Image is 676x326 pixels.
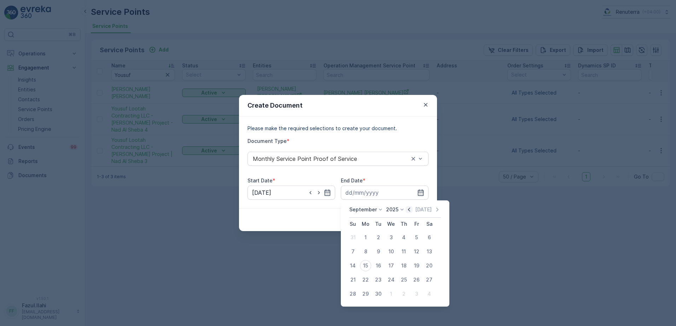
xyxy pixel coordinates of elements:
[360,274,371,285] div: 22
[373,232,384,243] div: 2
[410,218,423,230] th: Friday
[411,274,422,285] div: 26
[373,288,384,300] div: 30
[398,246,409,257] div: 11
[247,138,287,144] label: Document Type
[372,218,385,230] th: Tuesday
[386,206,398,213] p: 2025
[341,177,363,183] label: End Date
[373,246,384,257] div: 9
[398,288,409,300] div: 2
[424,246,435,257] div: 13
[415,206,432,213] p: [DATE]
[347,246,359,257] div: 7
[341,186,429,200] input: dd/mm/yyyy
[347,260,359,271] div: 14
[385,232,397,243] div: 3
[347,274,359,285] div: 21
[398,232,409,243] div: 4
[424,232,435,243] div: 6
[385,218,397,230] th: Wednesday
[398,274,409,285] div: 25
[359,218,372,230] th: Monday
[424,260,435,271] div: 20
[385,288,397,300] div: 1
[385,274,397,285] div: 24
[397,218,410,230] th: Thursday
[411,246,422,257] div: 12
[398,260,409,271] div: 18
[385,260,397,271] div: 17
[360,260,371,271] div: 15
[373,274,384,285] div: 23
[247,177,273,183] label: Start Date
[247,101,303,110] p: Create Document
[360,288,371,300] div: 29
[423,218,436,230] th: Saturday
[247,186,335,200] input: dd/mm/yyyy
[349,206,377,213] p: September
[424,274,435,285] div: 27
[360,246,371,257] div: 8
[411,232,422,243] div: 5
[411,288,422,300] div: 3
[385,246,397,257] div: 10
[411,260,422,271] div: 19
[247,125,429,132] p: Please make the required selections to create your document.
[347,232,359,243] div: 31
[424,288,435,300] div: 4
[346,218,359,230] th: Sunday
[347,288,359,300] div: 28
[360,232,371,243] div: 1
[373,260,384,271] div: 16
